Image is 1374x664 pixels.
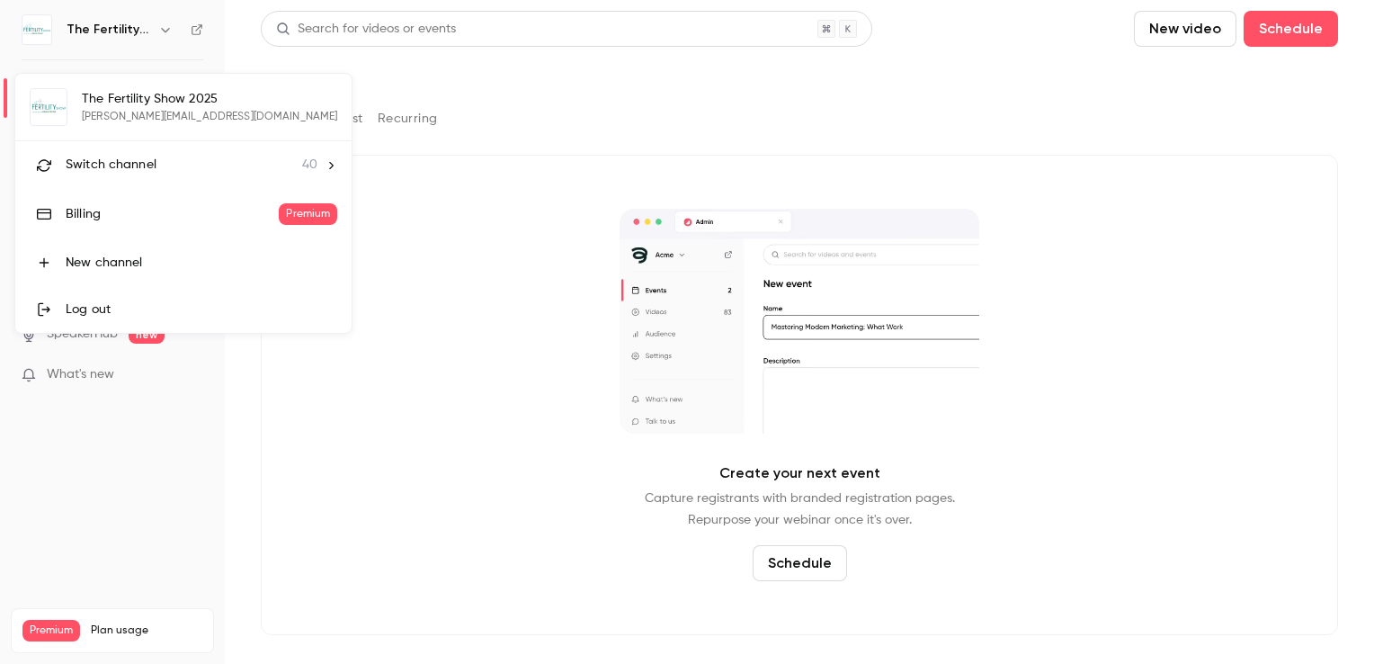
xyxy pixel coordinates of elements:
div: New channel [66,254,337,272]
span: Premium [279,203,337,225]
div: Log out [66,301,337,319]
span: 40 [302,156,317,175]
span: Switch channel [66,156,156,175]
div: Billing [66,205,279,223]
